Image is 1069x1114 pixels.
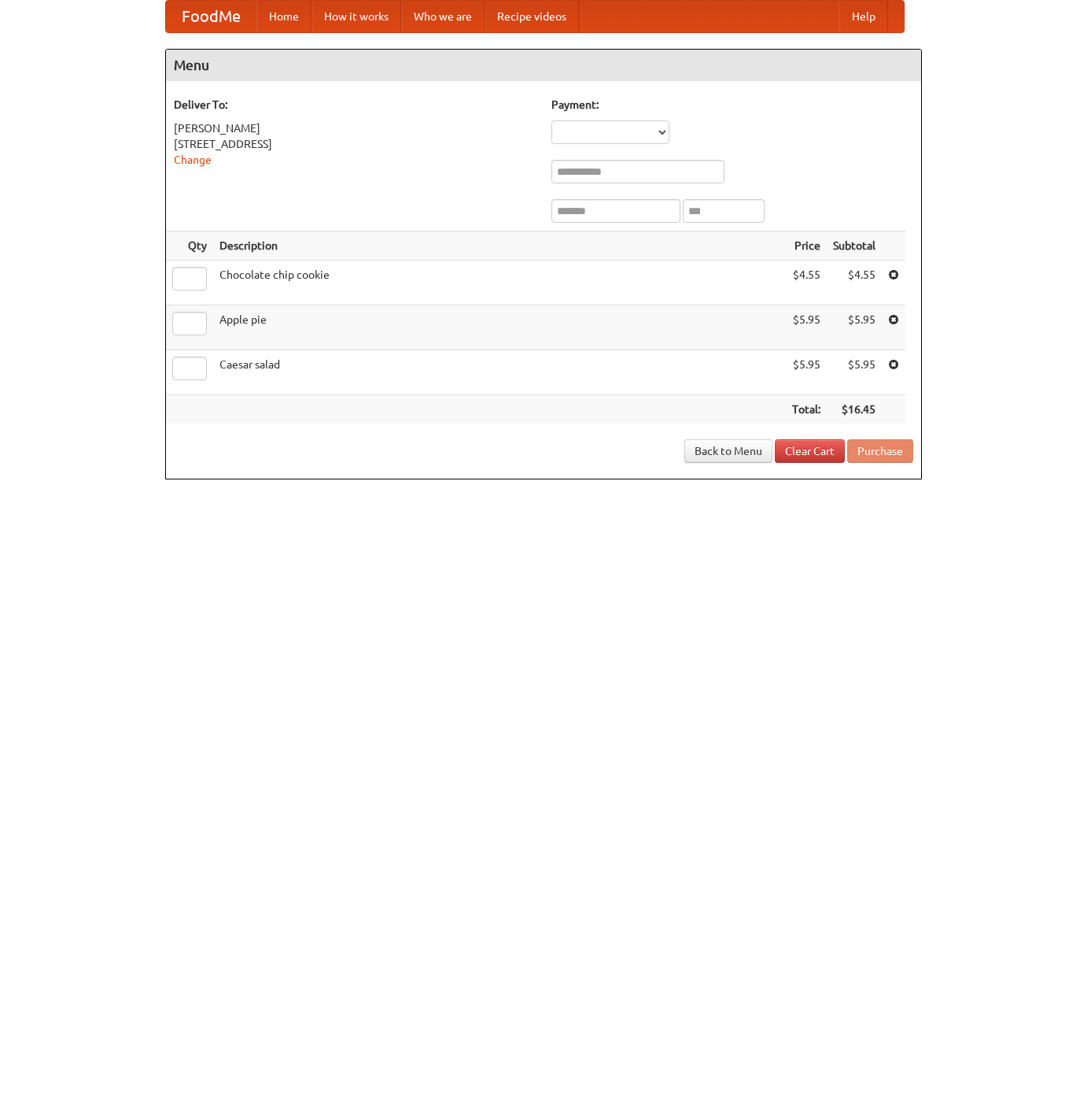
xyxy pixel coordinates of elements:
[174,136,536,152] div: [STREET_ADDRESS]
[551,97,913,113] h5: Payment:
[827,395,882,424] th: $16.45
[786,350,827,395] td: $5.95
[827,261,882,305] td: $4.55
[786,395,827,424] th: Total:
[166,1,256,32] a: FoodMe
[839,1,888,32] a: Help
[827,231,882,261] th: Subtotal
[401,1,485,32] a: Who we are
[485,1,579,32] a: Recipe videos
[213,231,786,261] th: Description
[847,439,913,463] button: Purchase
[174,97,536,113] h5: Deliver To:
[174,154,212,166] a: Change
[256,1,311,32] a: Home
[827,305,882,350] td: $5.95
[684,439,772,463] a: Back to Menu
[311,1,401,32] a: How it works
[213,305,786,350] td: Apple pie
[786,305,827,350] td: $5.95
[166,231,213,261] th: Qty
[174,120,536,136] div: [PERSON_NAME]
[775,439,845,463] a: Clear Cart
[786,261,827,305] td: $4.55
[166,50,921,81] h4: Menu
[786,231,827,261] th: Price
[213,261,786,305] td: Chocolate chip cookie
[213,350,786,395] td: Caesar salad
[827,350,882,395] td: $5.95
